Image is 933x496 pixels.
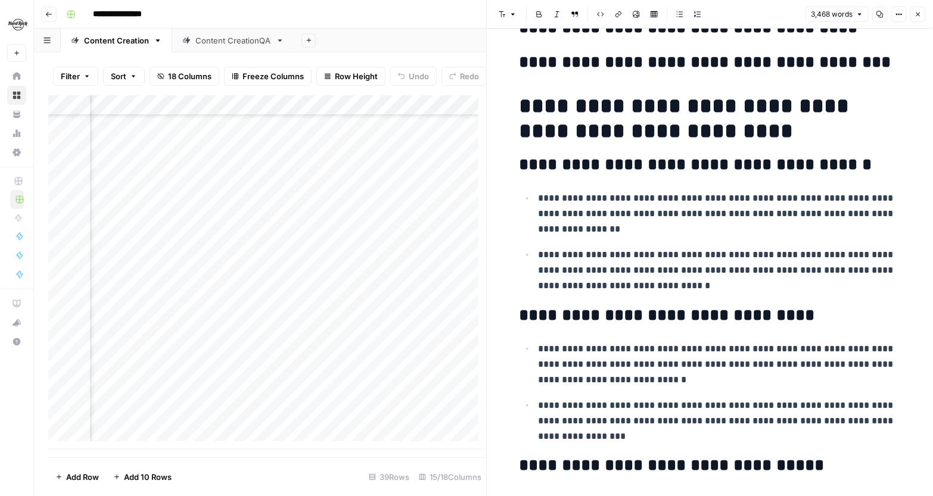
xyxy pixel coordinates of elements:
[806,7,869,22] button: 3,468 words
[811,9,853,20] span: 3,468 words
[7,86,26,105] a: Browse
[61,70,80,82] span: Filter
[8,314,26,332] div: What's new?
[111,70,126,82] span: Sort
[7,124,26,143] a: Usage
[84,35,149,46] div: Content Creation
[390,67,437,86] button: Undo
[460,70,479,82] span: Redo
[364,467,414,486] div: 39 Rows
[106,467,179,486] button: Add 10 Rows
[414,467,486,486] div: 15/18 Columns
[316,67,385,86] button: Row Height
[7,67,26,86] a: Home
[124,471,172,483] span: Add 10 Rows
[7,313,26,332] button: What's new?
[172,29,294,52] a: Content CreationQA
[150,67,219,86] button: 18 Columns
[66,471,99,483] span: Add Row
[242,70,304,82] span: Freeze Columns
[195,35,271,46] div: Content CreationQA
[7,143,26,162] a: Settings
[53,67,98,86] button: Filter
[7,294,26,313] a: AirOps Academy
[7,105,26,124] a: Your Data
[7,10,26,39] button: Workspace: Hard Rock Digital
[441,67,487,86] button: Redo
[7,332,26,351] button: Help + Support
[409,70,429,82] span: Undo
[48,467,106,486] button: Add Row
[168,70,212,82] span: 18 Columns
[103,67,145,86] button: Sort
[335,70,378,82] span: Row Height
[224,67,312,86] button: Freeze Columns
[61,29,172,52] a: Content Creation
[7,14,29,35] img: Hard Rock Digital Logo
